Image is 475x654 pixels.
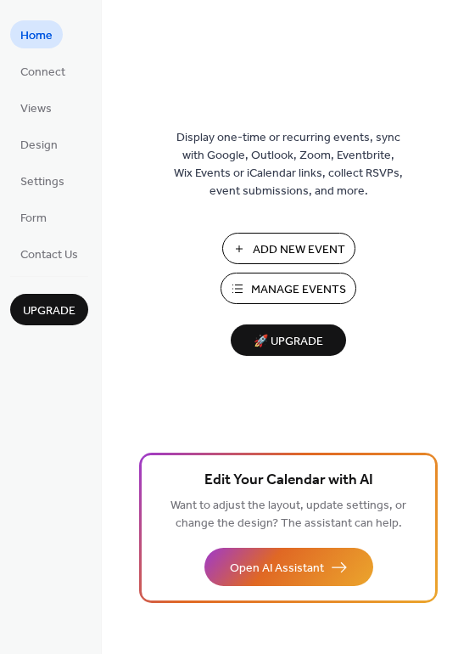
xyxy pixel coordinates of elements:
[23,302,75,320] span: Upgrade
[20,64,65,82] span: Connect
[204,469,373,493] span: Edit Your Calendar with AI
[174,129,403,200] span: Display one-time or recurring events, sync with Google, Outlook, Zoom, Eventbrite, Wix Events or ...
[20,173,64,191] span: Settings
[222,233,355,264] button: Add New Event
[230,560,324,578] span: Open AI Assistant
[10,166,75,195] a: Settings
[204,548,373,586] button: Open AI Assistant
[241,330,336,353] span: 🚀 Upgrade
[231,324,346,356] button: 🚀 Upgrade
[20,246,78,264] span: Contact Us
[10,294,88,325] button: Upgrade
[170,494,406,535] span: Want to adjust the layout, update settings, or change the design? The assistant can help.
[221,273,356,304] button: Manage Events
[10,20,63,48] a: Home
[10,240,88,268] a: Contact Us
[20,100,52,118] span: Views
[20,27,53,45] span: Home
[253,241,345,259] span: Add New Event
[10,130,68,158] a: Design
[20,210,47,228] span: Form
[251,281,346,299] span: Manage Events
[20,137,58,155] span: Design
[10,57,75,85] a: Connect
[10,203,57,231] a: Form
[10,93,62,121] a: Views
